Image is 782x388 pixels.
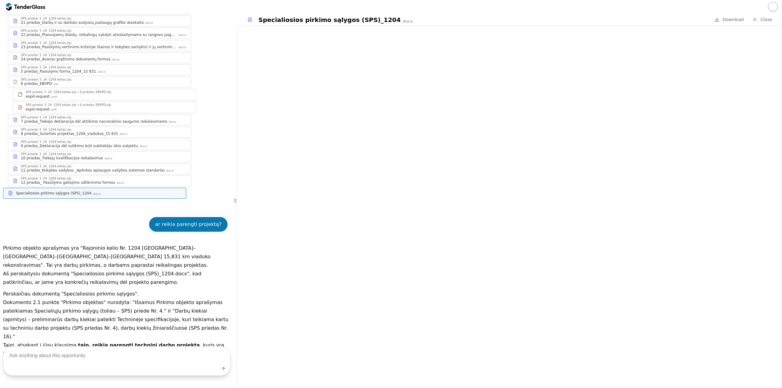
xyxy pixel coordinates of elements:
div: SPS priedai_5_24_1204 kelias.zip [21,42,71,45]
a: SPS priedai_5_24_1204 kelias.zip6 priedas_EBVPD.zip [8,77,191,88]
div: .docx [168,120,177,124]
a: SPS priedai_5_24_1204 kelias.zip10 priedas_Tiekejų kvalifikacijos reikalavimai.docx [8,151,191,162]
div: 7 priedas_Tiekėjo deklaracija dėl atitikimo nacionalinio saugumo reikalavimams [21,119,167,124]
div: SPS priedai_5_24_1204 kelias.zip [21,116,71,119]
a: SPS priedai_5_24_1204 kelias.zip9 priedas_Deklaracija dėl sutikimo būti subtiekėju ūkio subjektu.... [8,139,191,150]
div: 8 priedas_Sutarties projektas_1204_viadukas_15 831 [21,131,118,136]
p: Pirkimo objekto aprašymas yra "Rajoninio kelio Nr. 1204 [GEOGRAPHIC_DATA]–[GEOGRAPHIC_DATA]–[GEOG... [3,244,231,270]
div: .docx [401,19,413,24]
div: SPS priedai_5_24_1204 kelias.zip [21,140,71,143]
div: 5 priedas_Pasiulymo forma_1204_15 831 [21,69,96,74]
div: SPS priedai_5_24_1204 kelias.zip [21,66,71,69]
div: Specialiosios pirkimo sąlygos (SPS)_1204 [258,16,401,24]
div: 21 priedas_Darbų ir su darbais susijusių paslaugų grafiko ataskaita [21,20,144,25]
div: .pdf [50,108,57,112]
div: .docx [139,144,148,148]
a: SPS priedai_5_24_1204 kelias.zip8 priedas_Sutarties projektas_1204_viadukas_15 831.docx [8,127,191,138]
a: SPS priedai_5_24_1204 kelias.zip6 priedas_EBVPD.zipespd-request.pdf [13,102,196,113]
div: 23 priedas_Pasiūlymų vertinimo kriterijai (kainos ir kokybės santykis) ir jų vertinimo tvarka [21,45,177,49]
div: espd-request [26,94,50,99]
div: 6 priedas_EBVPD [21,81,52,86]
a: SPS priedai_5_24_1204 kelias.zip21 priedas_Darbų ir su darbais susijusių paslaugų grafiko ataskai... [8,16,191,27]
div: ar reikia parengti projektą? [155,220,221,229]
div: .zip [53,82,58,86]
p: Dokumento 2.1 punkte "Pirkimo objektas" nurodyta: "Išsamus Pirkimo objekto aprašymas pateikiamas ... [3,298,231,341]
a: SPS priedai_5_24_1204 kelias.zip23 priedas_Pasiūlymų vertinimo kriterijai (kainos ir kokybės sant... [8,40,191,51]
a: SPS priedai_5_24_1204 kelias.zip7 priedas_Tiekėjo deklaracija dėl atitikimo nacionalinio saugumo ... [8,114,191,125]
div: SPS priedai_5_24_1204 kelias.zip [26,91,76,94]
div: 12 priedas_ Pasiūlymo galiojimo užtikrinimo formos [21,180,115,185]
div: .xml [50,95,57,99]
div: 24 priedas_Avanso grąžinimo dokumentų formos [21,57,110,62]
div: espd-request [26,107,50,112]
div: 6 priedas_EBVPD.zip [80,103,111,107]
div: 10 priedas_Tiekejų kvalifikacijos reikalavimai [21,156,103,161]
div: .docx [144,21,153,25]
div: .docx [111,58,120,62]
div: .docx [119,132,128,136]
div: SPS priedai_5_24_1204 kelias.zip [21,128,71,131]
a: SPS priedai_5_24_1204 kelias.zip6 priedas_EBVPD.zipespd-request.xml [13,89,196,100]
div: SPS priedai_5_24_1204 kelias.zip [21,165,71,168]
a: SPS priedai_5_24_1204 kelias.zip24 priedas_Avanso grąžinimo dokumentų formos.docx [8,52,191,63]
a: SPS priedai_5_24_1204 kelias.zip11 priedas_Kokybės vadybos _Aplinkos apsaugos vadybos sistemos st... [8,163,191,174]
div: SPS priedai_5_24_1204 kelias.zip [21,54,71,57]
span: Close [760,17,772,22]
a: Download [713,16,746,24]
p: Perskaičiau dokumentą "Specialiosios pirkimo sąlygos". [3,290,231,298]
div: SPS priedai_5_24_1204 kelias.zip [26,103,76,107]
div: .docx [92,192,101,196]
span: Download [722,17,744,22]
div: SPS priedai_5_24_1204 kelias.zip [21,17,71,20]
div: 9 priedas_Deklaracija dėl sutikimo būti subtiekėju ūkio subjektu [21,143,138,148]
div: .docx [116,181,125,185]
a: SPS priedai_5_24_1204 kelias.zip12 priedas_ Pasiūlymo galiojimo užtikrinimo formos.docx [8,176,191,187]
div: 11 priedas_Kokybės vadybos _Aplinkos apsaugos vadybos sistemos standartai [21,168,165,173]
a: Close [749,16,776,24]
div: SPS priedai_5_24_1204 kelias.zip [21,78,71,81]
a: SPS priedai_5_24_1204 kelias.zip22 priedas_Planuojamų išlaidų, reikalingų vykdyti atsiskaitymams ... [8,28,191,39]
div: 22 priedas_Planuojamų išlaidų, reikalingų vykdyti atsiskaitymams su rangovu pagal sutartį, grafik... [21,32,177,37]
div: .docx [104,157,112,161]
div: SPS priedai_5_24_1204 kelias.zip [21,29,71,32]
div: 6 priedas_EBVPD.zip [80,91,111,94]
a: SPS priedai_5_24_1204 kelias.zip5 priedas_Pasiulymo forma_1204_15 831.docx [8,64,191,75]
div: Specialiosios pirkimo sąlygos (SPS)_1204 [16,191,91,196]
div: .docx [177,45,186,49]
div: SPS priedai_5_24_1204 kelias.zip [21,177,71,180]
div: .docx [97,70,105,74]
a: Specialiosios pirkimo sąlygos (SPS)_1204.docx [3,188,186,199]
div: .docx [165,169,174,173]
div: SPS priedai_5_24_1204 kelias.zip [21,153,71,156]
p: Aš perskaitysiu dokumentą "Specialiosios pirkimo sąlygos (SPS)_1204.docx", kad patikrinčiau, ar j... [3,270,231,287]
div: .docx [177,33,186,37]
